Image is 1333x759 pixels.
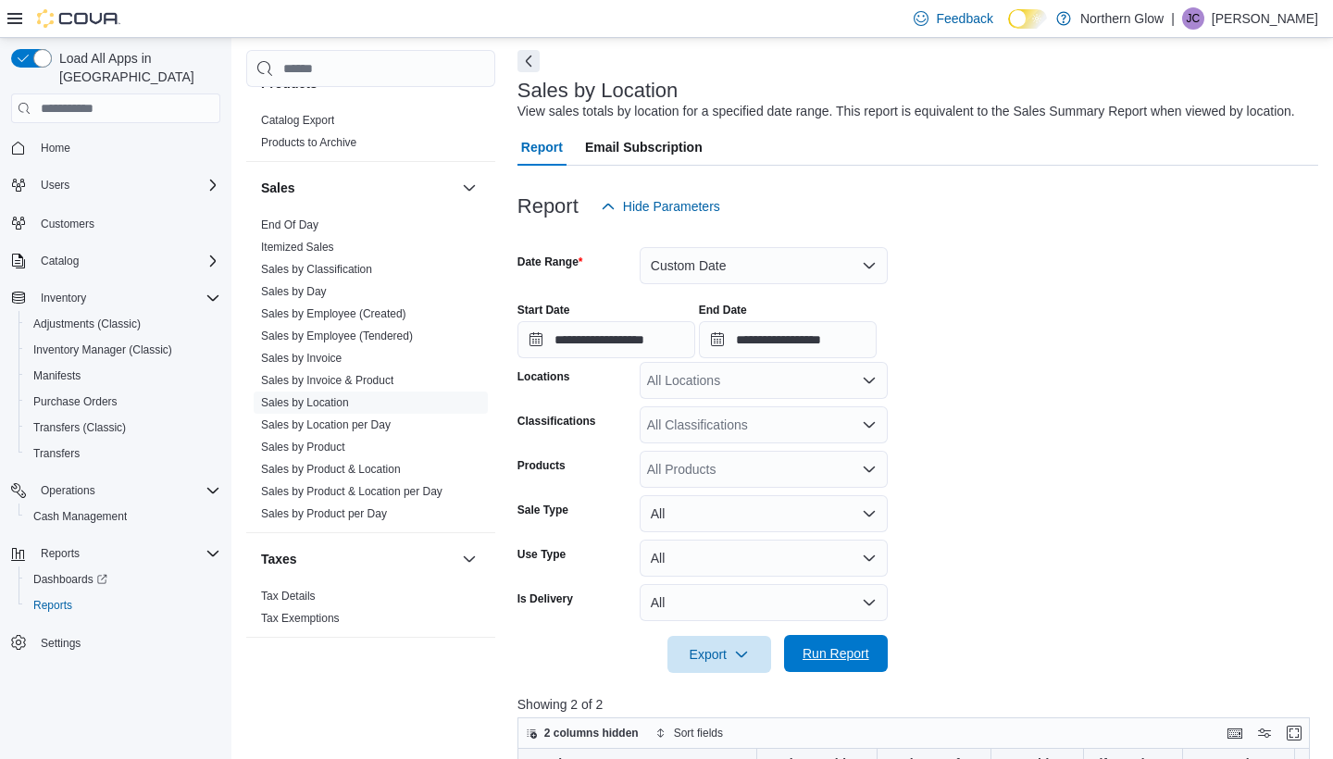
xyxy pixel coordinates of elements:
[518,722,646,744] button: 2 columns hidden
[517,50,540,72] button: Next
[517,303,570,317] label: Start Date
[261,330,413,342] a: Sales by Employee (Tendered)
[1008,9,1047,29] input: Dark Mode
[26,442,220,465] span: Transfers
[640,540,888,577] button: All
[517,591,573,606] label: Is Delivery
[261,418,391,431] a: Sales by Location per Day
[261,136,356,149] a: Products to Archive
[261,307,406,320] a: Sales by Employee (Created)
[261,114,334,127] a: Catalog Export
[19,311,228,337] button: Adjustments (Classic)
[33,394,118,409] span: Purchase Orders
[679,636,760,673] span: Export
[19,504,228,529] button: Cash Management
[674,726,723,740] span: Sort fields
[585,129,703,166] span: Email Subscription
[862,462,877,477] button: Open list of options
[544,726,639,740] span: 2 columns hidden
[33,572,107,587] span: Dashboards
[33,137,78,159] a: Home
[517,458,566,473] label: Products
[517,503,568,517] label: Sale Type
[261,550,455,568] button: Taxes
[261,179,455,197] button: Sales
[261,263,372,276] a: Sales by Classification
[1171,7,1175,30] p: |
[1187,7,1201,30] span: JC
[52,49,220,86] span: Load All Apps in [GEOGRAPHIC_DATA]
[246,585,495,637] div: Taxes
[33,136,220,159] span: Home
[41,217,94,231] span: Customers
[517,102,1295,121] div: View sales totals by location for a specified date range. This report is equivalent to the Sales ...
[33,287,220,309] span: Inventory
[667,636,771,673] button: Export
[517,695,1318,714] p: Showing 2 of 2
[261,507,387,520] a: Sales by Product per Day
[33,509,127,524] span: Cash Management
[41,254,79,268] span: Catalog
[33,446,80,461] span: Transfers
[936,9,992,28] span: Feedback
[41,291,86,305] span: Inventory
[640,247,888,284] button: Custom Date
[699,321,877,358] input: Press the down key to open a popover containing a calendar.
[1008,29,1009,30] span: Dark Mode
[26,391,220,413] span: Purchase Orders
[26,365,220,387] span: Manifests
[261,241,334,254] a: Itemized Sales
[517,321,695,358] input: Press the down key to open a popover containing a calendar.
[517,369,570,384] label: Locations
[33,632,88,654] a: Settings
[26,313,220,335] span: Adjustments (Classic)
[458,177,480,199] button: Sales
[1080,7,1164,30] p: Northern Glow
[19,566,228,592] a: Dashboards
[246,109,495,161] div: Products
[26,391,125,413] a: Purchase Orders
[521,129,563,166] span: Report
[26,568,220,591] span: Dashboards
[517,80,679,102] h3: Sales by Location
[4,541,228,566] button: Reports
[4,172,228,198] button: Users
[648,722,730,744] button: Sort fields
[26,568,115,591] a: Dashboards
[623,197,720,216] span: Hide Parameters
[26,505,134,528] a: Cash Management
[33,479,220,502] span: Operations
[33,479,103,502] button: Operations
[11,127,220,704] nav: Complex example
[4,629,228,656] button: Settings
[19,415,228,441] button: Transfers (Classic)
[19,592,228,618] button: Reports
[26,594,80,616] a: Reports
[26,442,87,465] a: Transfers
[803,644,869,663] span: Run Report
[26,339,220,361] span: Inventory Manager (Classic)
[862,417,877,432] button: Open list of options
[458,548,480,570] button: Taxes
[261,612,340,625] a: Tax Exemptions
[862,373,877,388] button: Open list of options
[261,463,401,476] a: Sales by Product & Location
[26,339,180,361] a: Inventory Manager (Classic)
[261,285,327,298] a: Sales by Day
[640,584,888,621] button: All
[4,209,228,236] button: Customers
[4,134,228,161] button: Home
[1224,722,1246,744] button: Keyboard shortcuts
[33,250,220,272] span: Catalog
[26,505,220,528] span: Cash Management
[4,478,228,504] button: Operations
[517,414,596,429] label: Classifications
[19,441,228,467] button: Transfers
[4,248,228,274] button: Catalog
[517,195,579,218] h3: Report
[33,211,220,234] span: Customers
[19,363,228,389] button: Manifests
[593,188,728,225] button: Hide Parameters
[41,546,80,561] span: Reports
[246,214,495,532] div: Sales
